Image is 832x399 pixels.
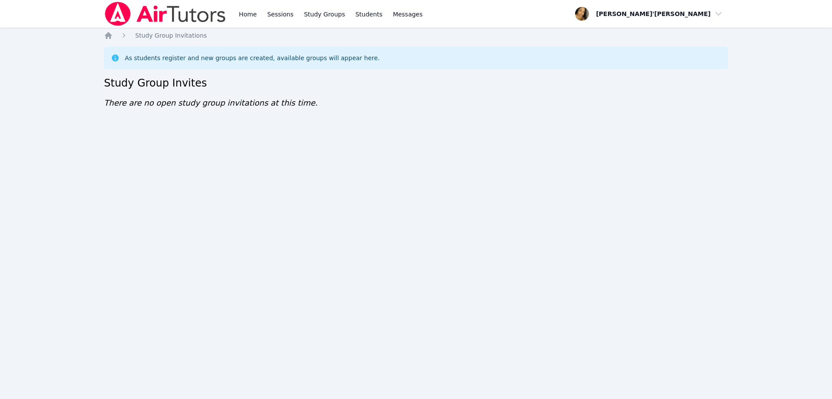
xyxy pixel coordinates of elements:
[104,31,728,40] nav: Breadcrumb
[104,2,227,26] img: Air Tutors
[104,98,318,107] span: There are no open study group invitations at this time.
[125,54,380,62] div: As students register and new groups are created, available groups will appear here.
[135,32,207,39] span: Study Group Invitations
[104,76,728,90] h2: Study Group Invites
[135,31,207,40] a: Study Group Invitations
[393,10,423,19] span: Messages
